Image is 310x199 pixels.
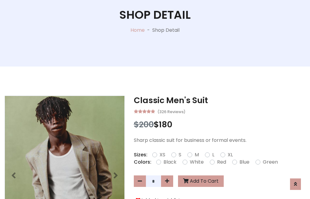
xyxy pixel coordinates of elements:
[163,158,176,166] label: Black
[134,96,305,105] h3: Classic Men's Suit
[217,158,226,166] label: Red
[134,120,305,129] h3: $
[130,27,145,34] a: Home
[134,137,305,144] p: Sharp classic suit for business or formal events.
[263,158,278,166] label: Green
[157,108,185,115] small: (326 Reviews)
[179,151,181,158] label: S
[159,119,172,130] span: 180
[160,151,165,158] label: XS
[152,27,180,34] p: Shop Detail
[178,175,224,187] button: Add To Cart
[239,158,249,166] label: Blue
[212,151,214,158] label: L
[190,158,204,166] label: White
[134,158,151,166] p: Colors:
[134,151,147,158] p: Sizes:
[195,151,199,158] label: M
[119,8,191,22] h1: Shop Detail
[228,151,233,158] label: XL
[134,119,154,130] span: $200
[145,27,152,34] p: -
